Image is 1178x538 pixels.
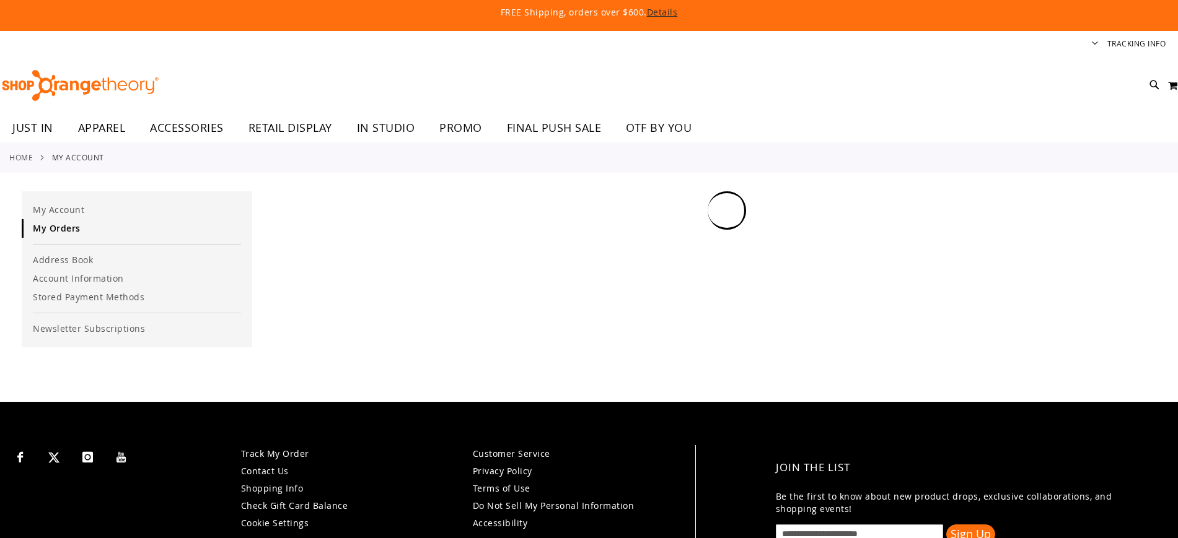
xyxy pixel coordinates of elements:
a: Terms of Use [473,482,530,494]
h4: Join the List [776,451,1150,484]
span: ACCESSORIES [150,114,224,142]
span: RETAIL DISPLAY [248,114,332,142]
a: Details [647,6,678,18]
a: RETAIL DISPLAY [236,114,345,142]
strong: My Account [52,152,104,163]
span: JUST IN [12,114,53,142]
a: Do Not Sell My Personal Information [473,500,635,511]
a: ACCESSORIES [138,114,236,142]
span: IN STUDIO [357,114,415,142]
img: Twitter [48,452,59,463]
a: Check Gift Card Balance [241,500,348,511]
a: Track My Order [241,448,309,459]
a: Home [9,152,33,163]
span: OTF BY YOU [626,114,692,142]
a: Privacy Policy [473,465,532,477]
a: APPAREL [66,114,138,142]
a: Contact Us [241,465,289,477]
span: APPAREL [78,114,126,142]
a: My Orders [22,219,252,238]
a: Newsletter Subscriptions [22,319,252,338]
a: Shopping Info [241,482,304,494]
a: Accessibility [473,517,528,529]
span: FINAL PUSH SALE [507,114,602,142]
p: Be the first to know about new product drops, exclusive collaborations, and shopping events! [776,490,1150,515]
a: Visit our Instagram page [77,445,99,467]
a: PROMO [427,114,494,142]
p: FREE Shipping, orders over $600. [217,6,960,19]
a: Account Information [22,269,252,288]
a: Stored Payment Methods [22,288,252,306]
span: PROMO [439,114,482,142]
a: Address Book [22,251,252,269]
a: FINAL PUSH SALE [494,114,614,142]
button: Account menu [1092,38,1098,50]
a: Tracking Info [1107,38,1166,49]
a: OTF BY YOU [613,114,704,142]
a: Visit our X page [43,445,65,467]
a: My Account [22,201,252,219]
a: Cookie Settings [241,517,309,529]
a: Customer Service [473,448,550,459]
a: IN STUDIO [345,114,428,142]
a: Visit our Youtube page [111,445,133,467]
a: Visit our Facebook page [9,445,31,467]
